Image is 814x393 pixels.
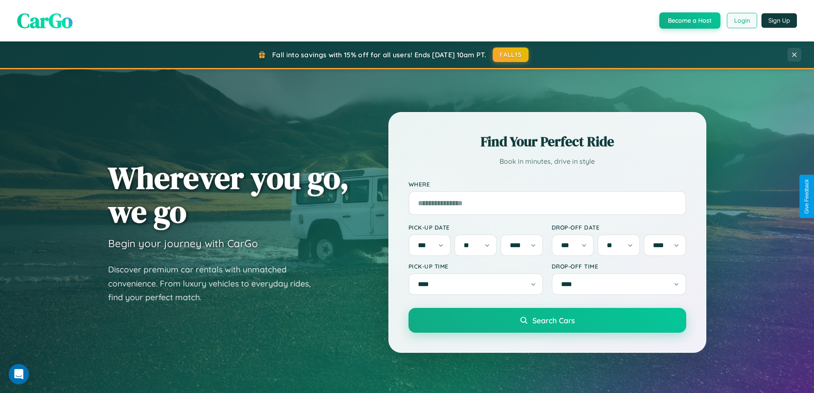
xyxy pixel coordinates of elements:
button: Search Cars [408,308,686,333]
h3: Begin your journey with CarGo [108,237,258,250]
label: Pick-up Date [408,224,543,231]
label: Drop-off Date [552,224,686,231]
span: CarGo [17,6,73,35]
span: Fall into savings with 15% off for all users! Ends [DATE] 10am PT. [272,50,486,59]
span: Search Cars [532,316,575,325]
label: Where [408,180,686,188]
label: Pick-up Time [408,263,543,270]
h2: Find Your Perfect Ride [408,132,686,151]
label: Drop-off Time [552,263,686,270]
button: FALL15 [493,47,529,62]
div: Give Feedback [804,179,810,214]
button: Become a Host [659,12,720,29]
iframe: Intercom live chat [9,364,29,384]
p: Book in minutes, drive in style [408,155,686,168]
h1: Wherever you go, we go [108,161,349,228]
button: Login [727,13,757,28]
button: Sign Up [761,13,797,28]
p: Discover premium car rentals with unmatched convenience. From luxury vehicles to everyday rides, ... [108,263,322,304]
